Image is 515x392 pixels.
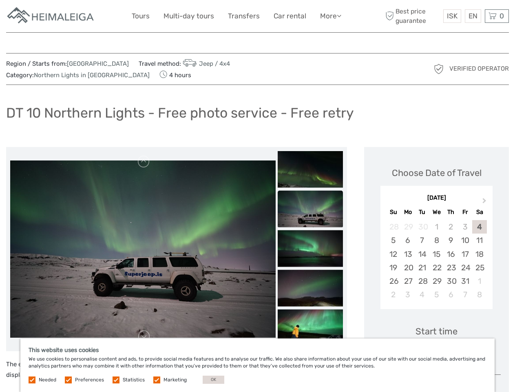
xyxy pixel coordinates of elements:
div: Choose Wednesday, October 29th, 2025 [429,274,444,288]
div: Choose Friday, October 31st, 2025 [458,274,472,288]
div: Choose Tuesday, October 21st, 2025 [415,261,429,274]
img: 6c39be3f95b74efca95c0036729f5a30_slider_thumbnail.jpeg [278,270,343,307]
div: Choose Saturday, November 8th, 2025 [472,288,486,301]
span: 4 hours [159,69,191,80]
label: Preferences [75,376,104,383]
span: Verified Operator [449,65,509,73]
div: We [429,207,444,218]
div: Choose Saturday, November 1st, 2025 [472,274,486,288]
img: 6eb4babb397d4a68a167c28cbf7cb48b_slider_thumbnail.jpeg [278,230,343,267]
div: Th [444,207,458,218]
img: verified_operator_grey_128.png [432,62,445,76]
button: Next Month [479,196,492,209]
div: Choose Wednesday, October 8th, 2025 [429,234,444,247]
div: Choose Sunday, October 5th, 2025 [386,234,400,247]
div: Choose Friday, October 10th, 2025 [458,234,472,247]
img: 170d56fdb4b940ea9092366999b5f706_slider_thumbnail.jpeg [278,310,343,346]
div: Choose Monday, October 13th, 2025 [401,247,415,261]
div: Choose Wednesday, October 15th, 2025 [429,247,444,261]
div: We use cookies to personalise content and ads, to provide social media features and to analyse ou... [20,339,495,392]
div: Choose Thursday, October 16th, 2025 [444,247,458,261]
div: Not available Wednesday, October 1st, 2025 [429,220,444,234]
div: Choose Saturday, October 25th, 2025 [472,261,486,274]
a: Tours [132,10,150,22]
div: Choose Thursday, October 30th, 2025 [444,274,458,288]
div: Choose Thursday, October 9th, 2025 [444,234,458,247]
div: Choose Tuesday, October 28th, 2025 [415,274,429,288]
div: Choose Sunday, October 26th, 2025 [386,274,400,288]
a: Northern Lights in [GEOGRAPHIC_DATA] [34,71,150,79]
a: Car rental [274,10,306,22]
label: Marketing [164,376,187,383]
div: Choose Monday, October 6th, 2025 [401,234,415,247]
div: Start time [416,325,458,338]
img: Apartments in Reykjavik [6,6,96,26]
div: Choose Tuesday, October 7th, 2025 [415,234,429,247]
div: Not available Sunday, September 28th, 2025 [386,220,400,234]
div: Mo [401,207,415,218]
label: Needed [39,376,56,383]
h5: This website uses cookies [29,347,486,354]
div: Choose Monday, November 3rd, 2025 [401,288,415,301]
button: Open LiveChat chat widget [94,13,104,22]
div: Choose Saturday, October 18th, 2025 [472,247,486,261]
div: Choose Wednesday, November 5th, 2025 [429,288,444,301]
div: Not available Friday, October 3rd, 2025 [458,220,472,234]
div: Choose Sunday, October 12th, 2025 [386,247,400,261]
div: Choose Thursday, November 6th, 2025 [444,288,458,301]
div: Choose Wednesday, October 22nd, 2025 [429,261,444,274]
div: Choose Sunday, October 19th, 2025 [386,261,400,274]
div: Not available Thursday, October 2nd, 2025 [444,220,458,234]
div: Choose Monday, October 20th, 2025 [401,261,415,274]
span: Category: [6,71,150,80]
div: Sa [472,207,486,218]
div: Not available Tuesday, September 30th, 2025 [415,220,429,234]
div: Choose Monday, October 27th, 2025 [401,274,415,288]
div: Choose Sunday, November 2nd, 2025 [386,288,400,301]
img: d85b3bf5edf444798c0b90f2a5cc29ea_slider_thumbnail.jpeg [278,151,343,188]
div: Choose Friday, October 17th, 2025 [458,247,472,261]
span: ISK [447,12,458,20]
label: Statistics [123,376,145,383]
div: Fr [458,207,472,218]
div: Choose Tuesday, October 14th, 2025 [415,247,429,261]
div: EN [465,9,481,23]
button: OK [203,376,224,384]
div: month 2025-10 [383,220,490,301]
a: Multi-day tours [164,10,214,22]
div: [DATE] [380,194,493,203]
div: Choose Friday, November 7th, 2025 [458,288,472,301]
h1: DT 10 Northern Lights - Free photo service - Free retry [6,105,354,121]
div: Choose Saturday, October 4th, 2025 [472,220,486,234]
span: Travel method: [139,58,230,69]
div: Choose Tuesday, November 4th, 2025 [415,288,429,301]
div: Choose Friday, October 24th, 2025 [458,261,472,274]
span: 0 [498,12,505,20]
span: Best price guarantee [383,7,441,25]
a: [GEOGRAPHIC_DATA] [67,60,129,67]
img: 35c70f223d09492bb2cd17be22870887_main_slider.jpeg [10,160,276,338]
a: Transfers [228,10,260,22]
div: Tu [415,207,429,218]
p: We're away right now. Please check back later! [11,14,92,21]
div: Choose Saturday, October 11th, 2025 [472,234,486,247]
img: 35c70f223d09492bb2cd17be22870887_slider_thumbnail.jpeg [278,191,343,227]
div: Not available Monday, September 29th, 2025 [401,220,415,234]
span: Region / Starts from: [6,60,129,68]
a: More [320,10,341,22]
div: Choose Date of Travel [392,167,482,179]
a: Jeep / 4x4 [181,60,230,67]
div: Su [386,207,400,218]
div: Choose Thursday, October 23rd, 2025 [444,261,458,274]
p: The elders say that the harsher the night‘s frost, the more intense the colours will be. Swirling... [6,359,347,391]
